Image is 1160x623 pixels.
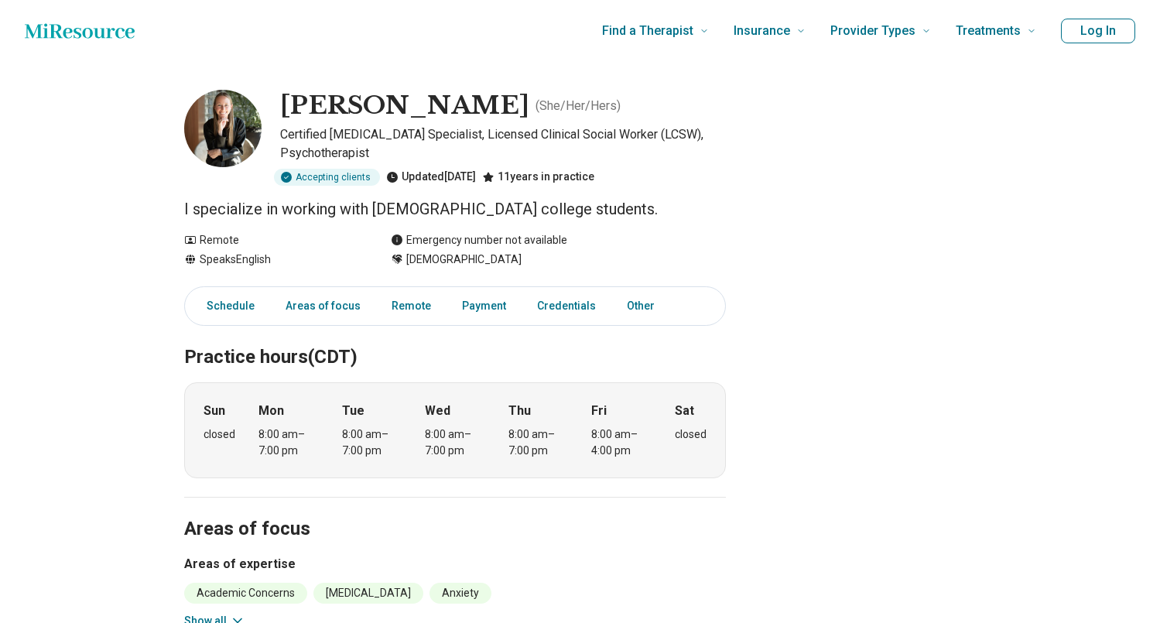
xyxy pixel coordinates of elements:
[188,290,264,322] a: Schedule
[184,555,726,573] h3: Areas of expertise
[386,169,476,186] div: Updated [DATE]
[536,97,621,115] p: ( She/Her/Hers )
[342,402,364,420] strong: Tue
[1061,19,1135,43] button: Log In
[391,232,567,248] div: Emergency number not available
[184,198,726,220] p: I specialize in working with [DEMOGRAPHIC_DATA] college students.
[274,169,380,186] div: Accepting clients
[184,583,307,604] li: Academic Concerns
[258,426,318,459] div: 8:00 am – 7:00 pm
[591,402,607,420] strong: Fri
[280,90,529,122] h1: [PERSON_NAME]
[313,583,423,604] li: [MEDICAL_DATA]
[425,402,450,420] strong: Wed
[204,426,235,443] div: closed
[528,290,605,322] a: Credentials
[675,426,707,443] div: closed
[184,479,726,543] h2: Areas of focus
[184,232,360,248] div: Remote
[425,426,484,459] div: 8:00 am – 7:00 pm
[591,426,651,459] div: 8:00 am – 4:00 pm
[482,169,594,186] div: 11 years in practice
[675,402,694,420] strong: Sat
[830,20,915,42] span: Provider Types
[184,90,262,167] img: Dana Sedlak, Certified Eating Disorder Specialist
[204,402,225,420] strong: Sun
[956,20,1021,42] span: Treatments
[25,15,135,46] a: Home page
[406,252,522,268] span: [DEMOGRAPHIC_DATA]
[734,20,790,42] span: Insurance
[276,290,370,322] a: Areas of focus
[382,290,440,322] a: Remote
[602,20,693,42] span: Find a Therapist
[280,125,726,163] p: Certified [MEDICAL_DATA] Specialist, Licensed Clinical Social Worker (LCSW), Psychotherapist
[258,402,284,420] strong: Mon
[184,252,360,268] div: Speaks English
[342,426,402,459] div: 8:00 am – 7:00 pm
[453,290,515,322] a: Payment
[508,426,568,459] div: 8:00 am – 7:00 pm
[618,290,673,322] a: Other
[184,382,726,478] div: When does the program meet?
[508,402,531,420] strong: Thu
[184,307,726,371] h2: Practice hours (CDT)
[429,583,491,604] li: Anxiety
